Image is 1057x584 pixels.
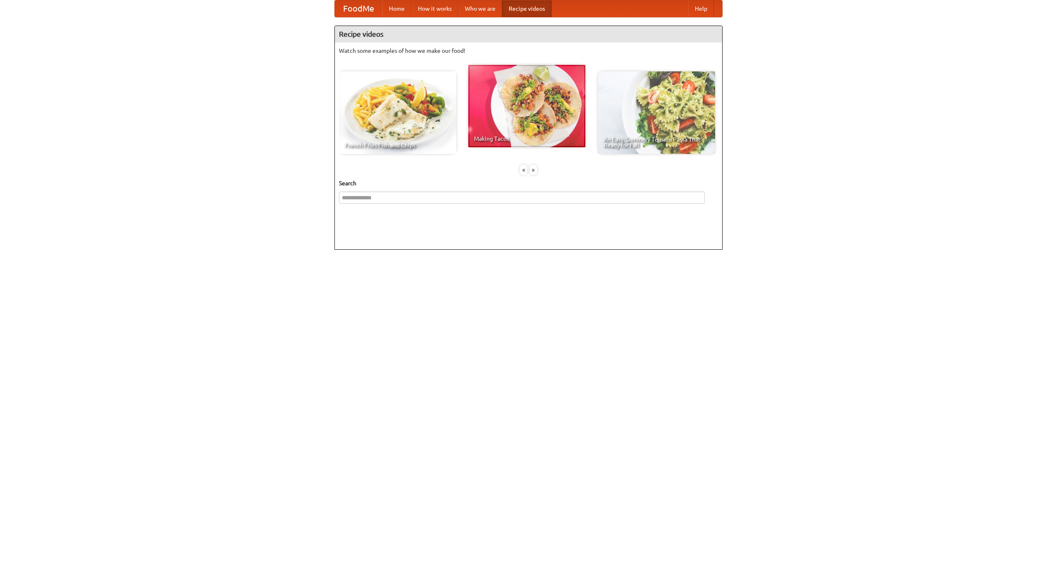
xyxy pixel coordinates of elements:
[604,137,709,148] span: An Easy, Summery Tomato Pasta That's Ready for Fall
[502,0,552,17] a: Recipe videos
[474,136,580,142] span: Making Tacos
[530,165,537,175] div: »
[335,0,382,17] a: FoodMe
[339,47,718,55] p: Watch some examples of how we make our food!
[411,0,458,17] a: How it works
[598,71,715,154] a: An Easy, Summery Tomato Pasta That's Ready for Fall
[335,26,722,43] h4: Recipe videos
[458,0,502,17] a: Who we are
[520,165,527,175] div: «
[345,142,450,148] span: French Fries Fish and Chips
[339,179,718,187] h5: Search
[382,0,411,17] a: Home
[688,0,714,17] a: Help
[468,65,585,147] a: Making Tacos
[339,71,456,154] a: French Fries Fish and Chips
